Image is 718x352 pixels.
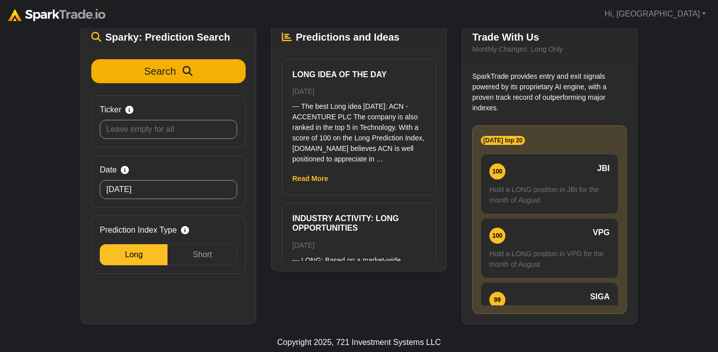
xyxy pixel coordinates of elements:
span: Date [100,164,117,176]
span: Ticker [100,104,121,116]
span: Sparky: Prediction Search [105,31,230,43]
span: Prediction Index Type [100,224,177,236]
p: --- LONG: Based on a market-wide analysis at [DATE] close, [DOMAIN_NAME] has determined that the ... [292,255,426,329]
span: SIGA [590,291,610,303]
div: 100 [489,163,505,180]
button: Search [91,59,246,83]
div: Long [100,244,167,265]
h6: Industry Activity: Long Opportunities [292,214,426,233]
span: Search [144,66,176,77]
a: 100 VPG Hold a LONG position in VPG for the month of August [481,218,618,278]
div: 99 [489,292,505,308]
span: Short [193,250,212,259]
p: --- The best Long idea [DATE]: ACN - ACCENTURE PLC The company is also ranked in the top 5 in Tec... [292,101,426,164]
div: Short [167,244,237,265]
img: sparktrade.png [8,9,105,21]
a: Industry Activity: Long Opportunities [DATE] --- LONG: Based on a market-wide analysis at [DATE] ... [292,214,426,328]
a: Hi, [GEOGRAPHIC_DATA] [600,4,710,24]
a: Long Idea of the Day [DATE] --- The best Long idea [DATE]: ACN - ACCENTURE PLC The company is als... [292,70,426,164]
p: Hold a LONG position in VPG for the month of August [489,249,610,270]
small: [DATE] [292,87,314,95]
span: [DATE] top 20 [481,136,525,145]
div: Copyright 2025, 721 Investment Systems LLC [277,336,441,348]
span: VPG [593,227,610,239]
a: Read More [292,174,328,183]
small: [DATE] [292,241,314,249]
span: Predictions and Ideas [296,31,400,43]
span: Long [125,250,143,259]
small: Monthly Changes: Long Only [472,45,563,53]
input: Leave empty for all [100,120,237,139]
h5: Trade With Us [472,31,627,43]
span: JBI [597,162,610,174]
h6: Long Idea of the Day [292,70,426,79]
a: 99 SIGA Hold a LONG position in SIGA for the month of August [481,282,618,342]
div: 100 [489,228,505,244]
p: Hold a LONG position in JBI for the month of August [489,185,610,206]
p: SparkTrade provides entry and exit signals powered by its proprietary AI engine, with a proven tr... [472,71,627,113]
a: 100 JBI Hold a LONG position in JBI for the month of August [481,154,618,214]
